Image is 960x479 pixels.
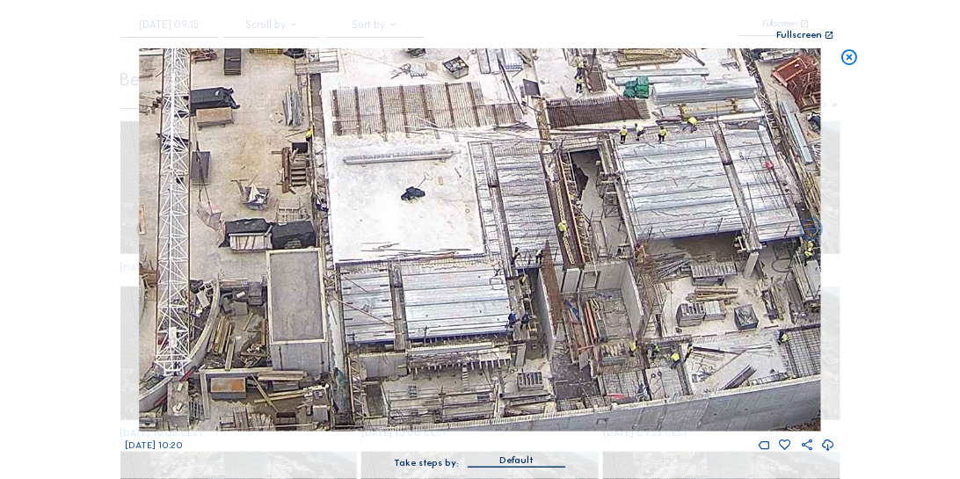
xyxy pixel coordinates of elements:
div: Default [468,453,565,467]
i: Forward [135,216,163,244]
div: Take steps by: [394,459,458,468]
i: Back [797,216,825,244]
span: [DATE] 10:20 [125,439,183,451]
img: Image [140,48,821,432]
div: Fullscreen [777,31,823,41]
div: Default [499,453,534,468]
